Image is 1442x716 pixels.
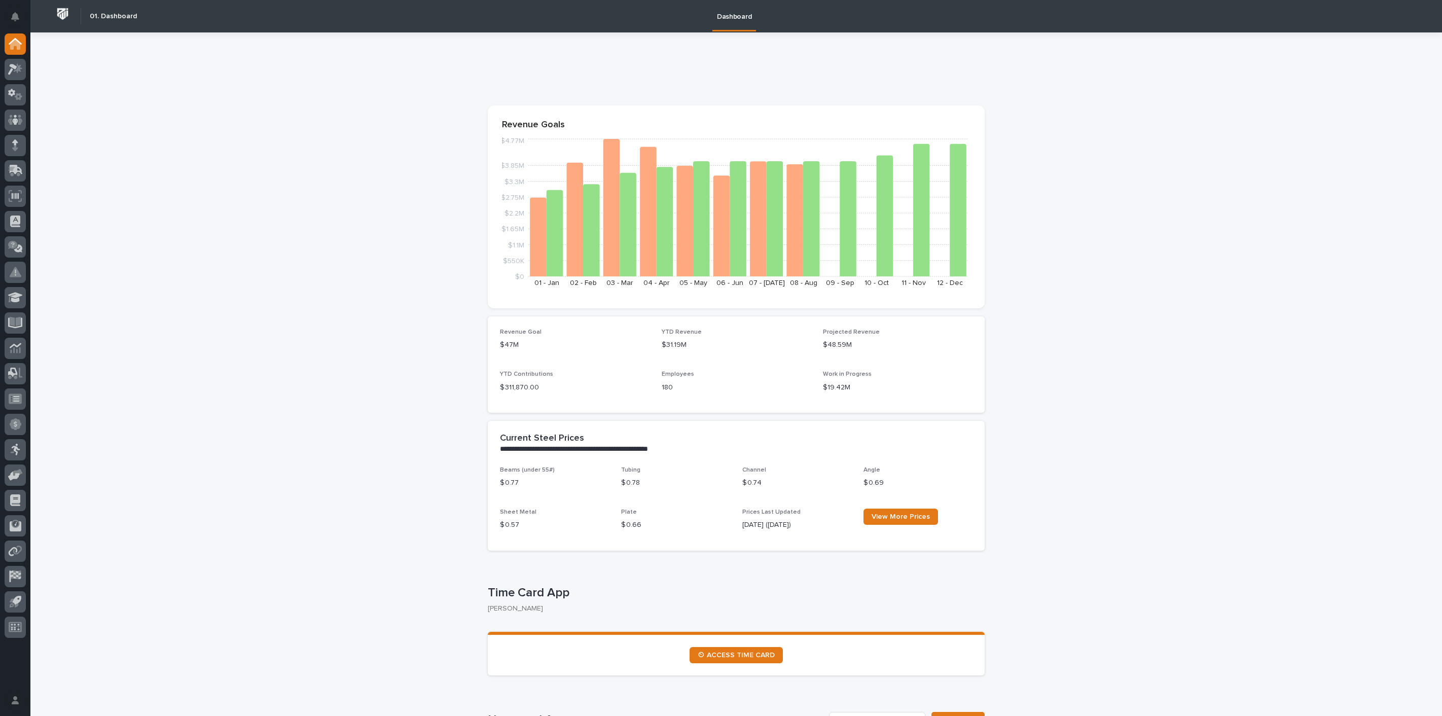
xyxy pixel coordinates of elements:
[662,371,694,377] span: Employees
[937,279,963,287] text: 12 - Dec
[823,340,972,350] p: $48.59M
[534,279,559,287] text: 01 - Jan
[662,329,702,335] span: YTD Revenue
[500,478,609,488] p: $ 0.77
[606,279,633,287] text: 03 - Mar
[690,647,783,663] a: ⏲ ACCESS TIME CARD
[621,478,730,488] p: $ 0.78
[500,433,584,444] h2: Current Steel Prices
[53,5,72,23] img: Workspace Logo
[790,279,817,287] text: 08 - Aug
[872,513,930,520] span: View More Prices
[823,329,880,335] span: Projected Revenue
[621,509,637,515] span: Plate
[500,371,553,377] span: YTD Contributions
[488,586,981,600] p: Time Card App
[488,604,977,613] p: [PERSON_NAME]
[698,652,775,659] span: ⏲ ACCESS TIME CARD
[902,279,926,287] text: 11 - Nov
[508,242,524,249] tspan: $1.1M
[662,382,811,393] p: 180
[500,138,524,145] tspan: $4.77M
[621,467,640,473] span: Tubing
[570,279,597,287] text: 02 - Feb
[500,520,609,530] p: $ 0.57
[643,279,670,287] text: 04 - Apr
[90,12,137,21] h2: 01. Dashboard
[749,279,785,287] text: 07 - [DATE]
[621,520,730,530] p: $ 0.66
[742,509,801,515] span: Prices Last Updated
[515,273,524,280] tspan: $0
[502,120,970,131] p: Revenue Goals
[826,279,854,287] text: 09 - Sep
[716,279,743,287] text: 06 - Jun
[5,6,26,27] button: Notifications
[503,258,524,265] tspan: $550K
[500,329,542,335] span: Revenue Goal
[742,520,851,530] p: [DATE] ([DATE])
[863,509,938,525] a: View More Prices
[864,279,889,287] text: 10 - Oct
[500,340,650,350] p: $47M
[500,163,524,170] tspan: $3.85M
[13,12,26,28] div: Notifications
[823,382,972,393] p: $19.42M
[504,178,524,186] tspan: $3.3M
[742,478,851,488] p: $ 0.74
[742,467,766,473] span: Channel
[863,467,880,473] span: Angle
[501,226,524,233] tspan: $1.65M
[500,509,536,515] span: Sheet Metal
[662,340,811,350] p: $31.19M
[863,478,972,488] p: $ 0.69
[500,382,650,393] p: $ 311,870.00
[501,194,524,201] tspan: $2.75M
[504,210,524,217] tspan: $2.2M
[500,467,555,473] span: Beams (under 55#)
[679,279,707,287] text: 05 - May
[823,371,872,377] span: Work in Progress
